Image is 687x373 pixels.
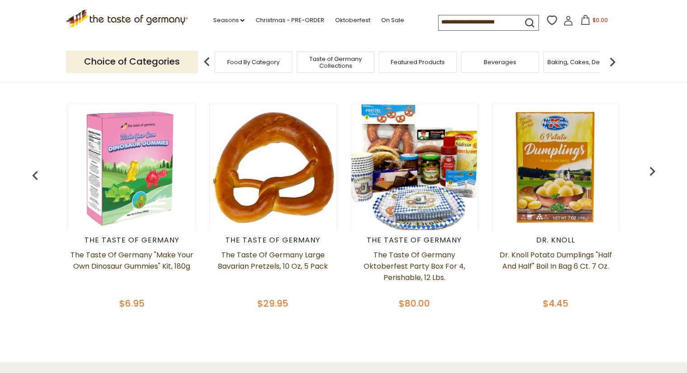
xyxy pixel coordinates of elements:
[209,297,337,310] div: $29.95
[198,53,216,71] img: previous arrow
[66,51,198,73] p: Choice of Categories
[575,15,613,28] button: $0.00
[381,15,404,25] a: On Sale
[643,162,661,180] img: previous arrow
[391,59,445,65] a: Featured Products
[484,59,516,65] a: Beverages
[351,104,477,230] img: The Taste of Germany Oktoberfest Party Box for 4, Perishable, 12 lbs.
[492,297,620,310] div: $4.45
[68,297,196,310] div: $6.95
[209,249,337,294] a: The Taste of Germany Large Bavarian Pretzels, 10 oz, 5 pack
[351,297,478,310] div: $80.00
[26,167,44,185] img: previous arrow
[68,249,196,294] a: The Taste of Germany "Make Your Own Dinosaur Gummies" Kit, 180g
[68,236,196,245] div: The Taste of Germany
[213,15,244,25] a: Seasons
[547,59,617,65] a: Baking, Cakes, Desserts
[69,104,195,230] img: The Taste of Germany
[227,59,280,65] a: Food By Category
[603,53,622,71] img: next arrow
[335,15,370,25] a: Oktoberfest
[351,236,478,245] div: The Taste of Germany
[493,104,618,230] img: Dr. Knoll Potato Dumplings
[209,236,337,245] div: The Taste of Germany
[299,56,372,69] a: Taste of Germany Collections
[492,236,620,245] div: Dr. Knoll
[351,249,478,294] a: The Taste of Germany Oktoberfest Party Box for 4, Perishable, 12 lbs.
[210,104,336,230] img: The Taste of Germany Large Bavarian Pretzels, 10 oz, 5 pack
[255,15,324,25] a: Christmas - PRE-ORDER
[492,249,620,294] a: Dr. Knoll Potato Dumplings "Half and Half" Boil in Bag 6 ct. 7 oz.
[592,16,608,24] span: $0.00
